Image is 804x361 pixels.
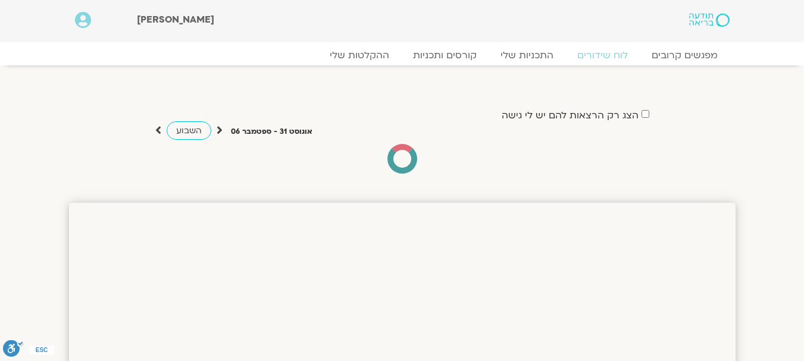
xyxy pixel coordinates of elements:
a: מפגשים קרובים [640,49,730,61]
a: השבוע [167,121,211,140]
a: קורסים ותכניות [401,49,489,61]
span: [PERSON_NAME] [137,13,214,26]
a: לוח שידורים [565,49,640,61]
nav: Menu [75,49,730,61]
span: השבוע [176,125,202,136]
p: אוגוסט 31 - ספטמבר 06 [231,125,312,138]
label: הצג רק הרצאות להם יש לי גישה [502,110,639,121]
a: ההקלטות שלי [318,49,401,61]
a: התכניות שלי [489,49,565,61]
